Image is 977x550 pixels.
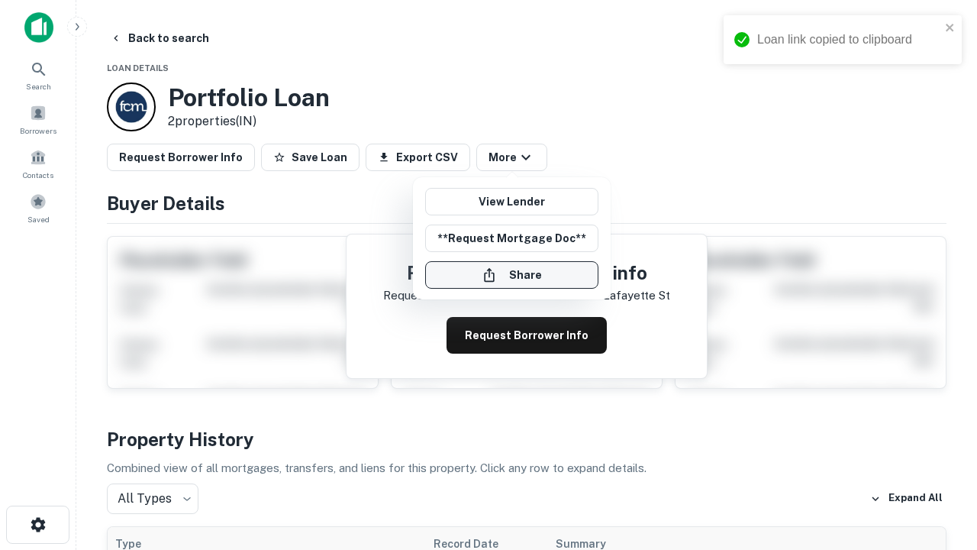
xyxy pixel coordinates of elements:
iframe: Chat Widget [901,379,977,452]
div: Loan link copied to clipboard [757,31,940,49]
button: close [945,21,956,36]
button: **Request Mortgage Doc** [425,225,598,252]
button: Share [425,261,598,289]
a: View Lender [425,188,598,215]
